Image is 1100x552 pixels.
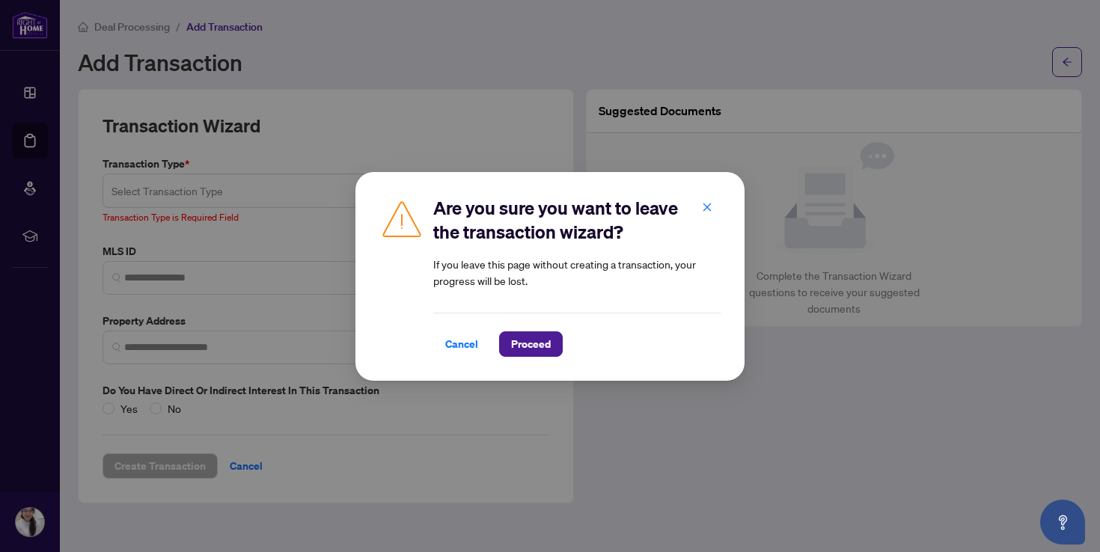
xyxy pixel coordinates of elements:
[1040,500,1085,545] button: Open asap
[511,332,551,356] span: Proceed
[433,196,721,244] h2: Are you sure you want to leave the transaction wizard?
[445,332,478,356] span: Cancel
[433,256,721,289] article: If you leave this page without creating a transaction, your progress will be lost.
[433,331,490,357] button: Cancel
[702,201,712,212] span: close
[499,331,563,357] button: Proceed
